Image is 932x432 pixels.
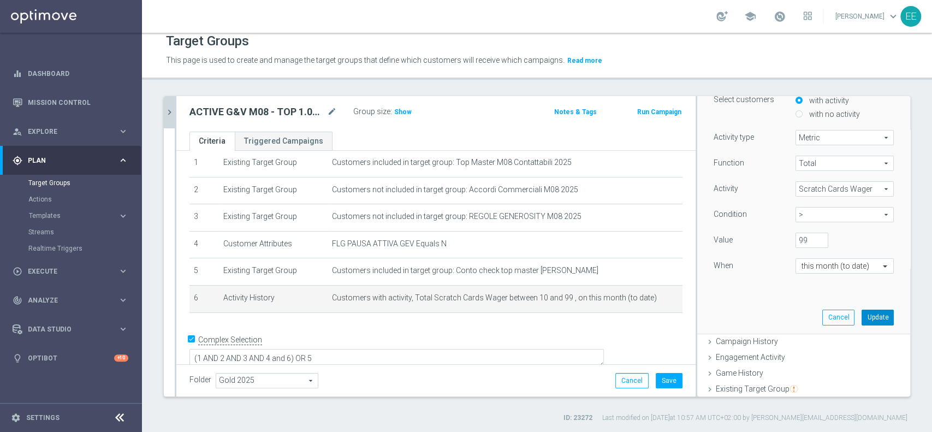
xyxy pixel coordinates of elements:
[13,127,22,137] i: person_search
[29,212,118,219] div: Templates
[13,295,22,305] i: track_changes
[714,209,747,219] label: Condition
[862,310,894,325] button: Update
[26,415,60,421] a: Settings
[28,326,118,333] span: Data Studio
[28,128,118,135] span: Explore
[28,175,141,191] div: Target Groups
[28,344,114,372] a: Optibot
[12,296,129,305] div: track_changes Analyze keyboard_arrow_right
[332,212,581,221] span: Customers not included in target group: REGOLE GENEROSITY M08 2025
[189,150,219,177] td: 1
[744,10,756,22] span: school
[118,324,128,334] i: keyboard_arrow_right
[332,239,447,248] span: FLG PAUSA ATTIVA GEV Equals N
[166,33,249,49] h1: Target Groups
[714,158,744,168] label: Function
[13,324,118,334] div: Data Studio
[12,69,129,78] button: equalizer Dashboard
[28,191,141,208] div: Actions
[28,211,129,220] button: Templates keyboard_arrow_right
[13,59,128,88] div: Dashboard
[13,156,118,165] div: Plan
[219,258,328,286] td: Existing Target Group
[615,373,649,388] button: Cancel
[327,105,337,119] i: mode_edit
[13,295,118,305] div: Analyze
[28,224,141,240] div: Streams
[164,96,175,128] button: chevron_right
[189,285,219,312] td: 6
[12,98,129,107] button: Mission Control
[900,6,921,27] div: EE
[28,88,128,117] a: Mission Control
[189,177,219,204] td: 2
[189,105,325,119] h2: ACTIVE G&V M08 - TOP 1.000 GGR M08 13.08
[656,373,682,388] button: Save
[118,295,128,305] i: keyboard_arrow_right
[714,184,738,193] label: Activity
[28,195,114,204] a: Actions
[716,369,763,377] span: Game History
[563,413,592,423] label: ID: 23272
[28,59,128,88] a: Dashboard
[28,157,118,164] span: Plan
[29,212,107,219] span: Templates
[13,88,128,117] div: Mission Control
[714,95,774,104] lable: Select customers
[834,8,900,25] a: [PERSON_NAME]keyboard_arrow_down
[13,127,118,137] div: Explore
[806,109,860,119] label: with no activity
[887,10,899,22] span: keyboard_arrow_down
[118,126,128,137] i: keyboard_arrow_right
[332,266,598,275] span: Customers included in target group: Conto check top master [PERSON_NAME]
[28,179,114,187] a: Target Groups
[716,337,778,346] span: Campaign History
[332,185,578,194] span: Customers not included in target group: Accordi Commerciali M08 2025
[796,258,894,274] ng-select: this month (to date)
[353,107,390,116] label: Group size
[716,353,785,362] span: Engagement Activity
[13,267,118,276] div: Execute
[714,261,733,270] label: When
[166,56,565,64] span: This page is used to create and manage the target groups that define which customers will receive...
[602,413,907,423] label: Last modified on [DATE] at 10:57 AM UTC+02:00 by [PERSON_NAME][EMAIL_ADDRESS][DOMAIN_NAME]
[714,132,754,142] label: Activity type
[219,177,328,204] td: Existing Target Group
[28,228,114,236] a: Streams
[118,155,128,165] i: keyboard_arrow_right
[566,55,603,67] button: Read more
[28,268,118,275] span: Execute
[822,310,854,325] button: Cancel
[714,235,733,245] label: Value
[118,211,128,221] i: keyboard_arrow_right
[219,204,328,232] td: Existing Target Group
[12,127,129,136] button: person_search Explore keyboard_arrow_right
[28,240,141,257] div: Realtime Triggers
[189,204,219,232] td: 3
[390,107,392,116] label: :
[164,107,175,117] i: chevron_right
[189,132,235,151] a: Criteria
[28,297,118,304] span: Analyze
[12,325,129,334] div: Data Studio keyboard_arrow_right
[12,156,129,165] button: gps_fixed Plan keyboard_arrow_right
[189,375,211,384] label: Folder
[13,353,22,363] i: lightbulb
[28,244,114,253] a: Realtime Triggers
[219,150,328,177] td: Existing Target Group
[198,335,262,345] label: Complex Selection
[636,106,682,118] button: Run Campaign
[394,108,412,116] span: Show
[332,293,657,303] span: Customers with activity, Total Scratch Cards Wager between 10 and 99 , on this month (to date)
[716,384,798,393] span: Existing Target Group
[12,354,129,363] div: lightbulb Optibot +10
[332,158,572,167] span: Customers included in target group: Top Master M08 Contattabili 2025
[219,285,328,312] td: Activity History
[12,267,129,276] div: play_circle_outline Execute keyboard_arrow_right
[806,96,849,105] label: with activity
